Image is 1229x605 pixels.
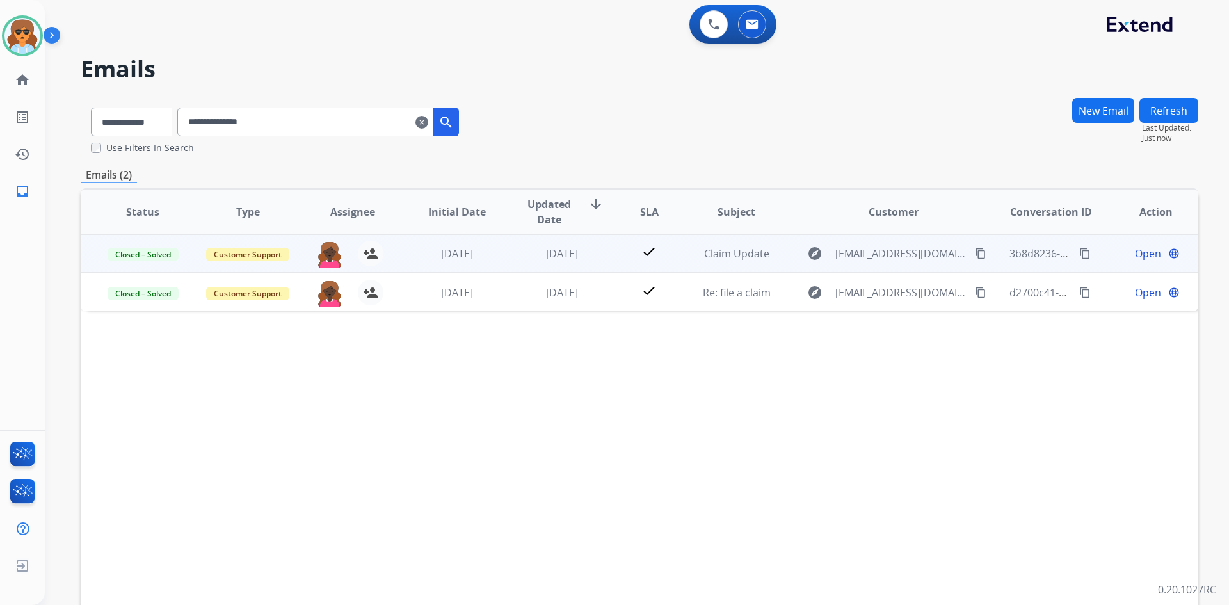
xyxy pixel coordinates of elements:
mat-icon: check [641,244,657,259]
span: Re: file a claim [703,286,771,300]
mat-icon: person_add [363,285,378,300]
mat-icon: explore [807,285,823,300]
img: agent-avatar [317,241,342,268]
span: Type [236,204,260,220]
mat-icon: content_copy [975,287,986,298]
span: [EMAIL_ADDRESS][DOMAIN_NAME] [835,285,967,300]
span: SLA [640,204,659,220]
span: Open [1135,285,1161,300]
p: 0.20.1027RC [1158,582,1216,597]
span: Claim Update [704,246,769,261]
span: 3b8d8236-2600-4023-8fe6-5c11b2944819 [1009,246,1205,261]
mat-icon: content_copy [975,248,986,259]
span: [DATE] [441,246,473,261]
span: Updated Date [520,197,579,227]
span: Initial Date [428,204,486,220]
span: Customer Support [206,248,289,261]
span: [EMAIL_ADDRESS][DOMAIN_NAME] [835,246,967,261]
span: Closed – Solved [108,248,179,261]
span: Open [1135,246,1161,261]
span: Customer [869,204,919,220]
span: Last Updated: [1142,123,1198,133]
mat-icon: clear [415,115,428,130]
mat-icon: home [15,72,30,88]
mat-icon: arrow_downward [588,197,604,212]
span: Just now [1142,133,1198,143]
span: [DATE] [546,286,578,300]
span: Subject [718,204,755,220]
mat-icon: language [1168,287,1180,298]
span: Status [126,204,159,220]
span: [DATE] [441,286,473,300]
mat-icon: search [438,115,454,130]
mat-icon: history [15,147,30,162]
mat-icon: content_copy [1079,248,1091,259]
mat-icon: content_copy [1079,287,1091,298]
mat-icon: explore [807,246,823,261]
mat-icon: language [1168,248,1180,259]
span: d2700c41-bd18-47e2-871a-fbbb5d766fe5 [1009,286,1205,300]
h2: Emails [81,56,1198,82]
span: [DATE] [546,246,578,261]
span: Closed – Solved [108,287,179,300]
span: Assignee [330,204,375,220]
mat-icon: person_add [363,246,378,261]
button: Refresh [1139,98,1198,123]
span: Customer Support [206,287,289,300]
mat-icon: list_alt [15,109,30,125]
button: New Email [1072,98,1134,123]
img: agent-avatar [317,280,342,307]
th: Action [1093,190,1198,234]
span: Conversation ID [1010,204,1092,220]
label: Use Filters In Search [106,141,194,154]
mat-icon: inbox [15,184,30,199]
mat-icon: check [641,283,657,298]
img: avatar [4,18,40,54]
p: Emails (2) [81,167,137,183]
